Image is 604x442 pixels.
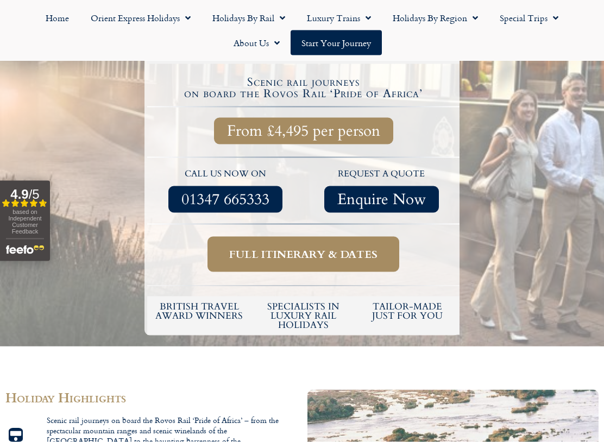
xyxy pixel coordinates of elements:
[309,167,455,181] p: request a quote
[229,248,377,261] span: Full itinerary & dates
[202,5,296,30] a: Holidays by Rail
[489,5,569,30] a: Special Trips
[227,124,380,138] span: From £4,495 per person
[361,302,454,320] h5: tailor-made just for you
[149,77,458,99] h4: Scenic rail journeys on board the Rovos Rail ‘Pride of Africa’
[35,5,80,30] a: Home
[337,193,426,206] span: Enquire Now
[80,5,202,30] a: Orient Express Holidays
[207,237,399,272] a: Full itinerary & dates
[291,30,382,55] a: Start your Journey
[223,30,291,55] a: About Us
[168,186,282,213] a: 01347 665333
[382,5,489,30] a: Holidays by Region
[5,5,599,55] nav: Menu
[5,388,126,407] span: Holiday Highlights
[324,186,439,213] a: Enquire Now
[257,302,350,330] h6: Specialists in luxury rail holidays
[214,118,393,144] a: From £4,495 per person
[153,167,298,181] p: call us now on
[153,302,246,320] h5: British Travel Award winners
[296,5,382,30] a: Luxury Trains
[181,193,269,206] span: 01347 665333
